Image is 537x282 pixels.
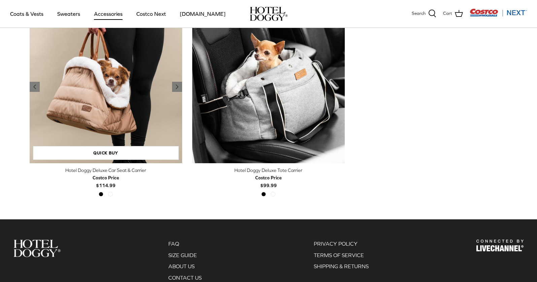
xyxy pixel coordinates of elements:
[255,174,282,181] div: Costco Price
[250,7,288,21] a: hoteldoggy.com hoteldoggycom
[314,241,358,247] a: PRIVACY POLICY
[93,174,119,181] div: Costco Price
[168,252,197,258] a: SIZE GUIDE
[470,8,527,17] img: Costco Next
[30,167,182,174] div: Hotel Doggy Deluxe Car Seat & Carrier
[4,2,49,25] a: Coats & Vests
[168,241,179,247] a: FAQ
[443,10,452,17] span: Cart
[168,263,195,269] a: ABOUT US
[470,13,527,18] a: Visit Costco Next
[250,7,288,21] img: hoteldoggycom
[314,263,369,269] a: SHIPPING & RETURNS
[174,2,232,25] a: [DOMAIN_NAME]
[255,174,282,188] b: $99.99
[192,167,345,174] div: Hotel Doggy Deluxe Tote Carrier
[476,240,524,251] img: Hotel Doggy Costco Next
[13,240,61,257] img: Hotel Doggy Costco Next
[30,11,182,163] a: Hotel Doggy Deluxe Car Seat & Carrier
[51,2,86,25] a: Sweaters
[33,146,179,160] a: Quick buy
[168,275,202,281] a: CONTACT US
[192,167,345,189] a: Hotel Doggy Deluxe Tote Carrier Costco Price$99.99
[130,2,172,25] a: Costco Next
[314,252,364,258] a: TERMS OF SERVICE
[192,11,345,163] a: Hotel Doggy Deluxe Tote Carrier
[30,82,40,92] a: Previous
[443,9,463,18] a: Cart
[412,10,426,17] span: Search
[88,2,129,25] a: Accessories
[412,9,436,18] a: Search
[172,82,182,92] a: Previous
[30,167,182,189] a: Hotel Doggy Deluxe Car Seat & Carrier Costco Price$114.99
[93,174,119,188] b: $114.99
